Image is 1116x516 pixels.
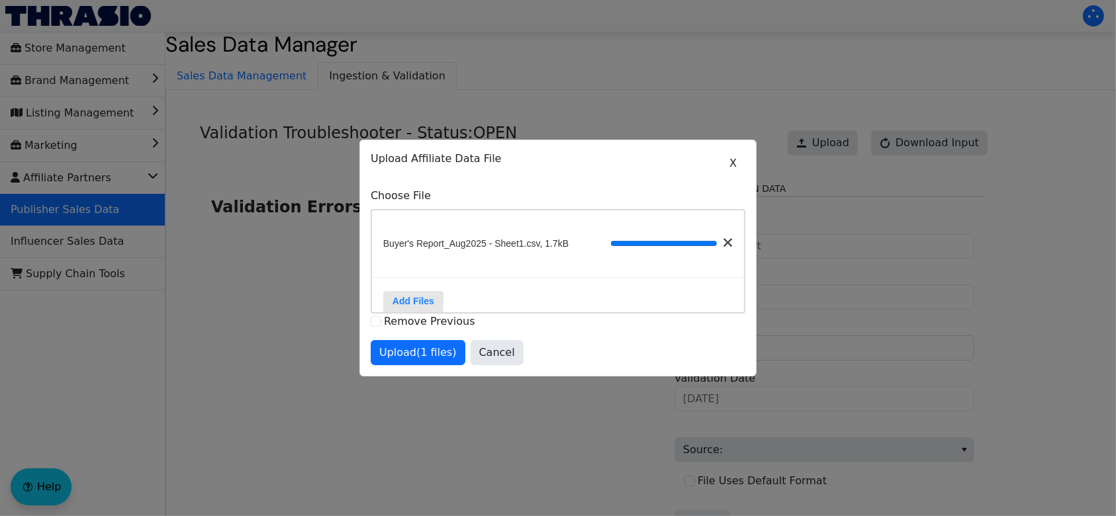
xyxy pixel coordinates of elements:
label: Remove Previous [384,315,475,327]
span: Cancel [479,345,515,361]
p: Upload Affiliate Data File [371,151,745,167]
span: Buyer's Report_Aug2025 - Sheet1.csv, 1.7kB [383,237,569,251]
button: Cancel [471,340,524,365]
label: Choose File [371,188,745,204]
label: Add Files [383,291,443,312]
span: X [729,155,737,171]
button: Upload(1 files) [371,340,465,365]
button: X [721,151,745,176]
span: Upload (1 files) [379,345,457,361]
